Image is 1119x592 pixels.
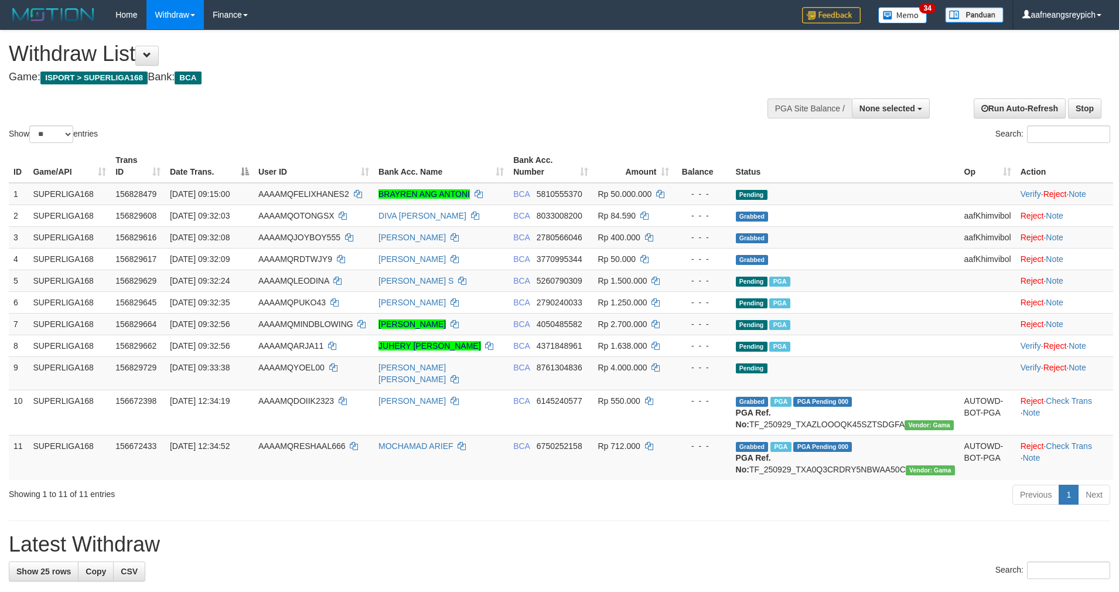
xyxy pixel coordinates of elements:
[736,320,767,330] span: Pending
[170,319,230,329] span: [DATE] 09:32:56
[1021,254,1044,264] a: Reject
[678,395,726,407] div: - - -
[28,183,111,205] td: SUPERLIGA168
[170,254,230,264] span: [DATE] 09:32:09
[513,276,530,285] span: BCA
[1046,441,1092,451] a: Check Trans
[9,6,98,23] img: MOTION_logo.png
[165,149,254,183] th: Date Trans.: activate to sort column descending
[678,275,726,287] div: - - -
[598,276,647,285] span: Rp 1.500.000
[1016,356,1113,390] td: · ·
[9,562,79,581] a: Show 25 rows
[9,484,458,500] div: Showing 1 to 11 of 11 entries
[770,397,791,407] span: Marked by aafsoycanthlai
[1021,276,1044,285] a: Reject
[115,341,156,351] span: 156829662
[1021,341,1041,351] a: Verify
[513,396,530,406] span: BCA
[9,335,28,356] td: 8
[1059,485,1079,505] a: 1
[1016,435,1113,480] td: · ·
[960,248,1016,270] td: aafKhimvibol
[598,341,647,351] span: Rp 1.638.000
[537,254,582,264] span: Copy 3770995344 to clipboard
[793,397,852,407] span: PGA Pending
[1023,408,1040,417] a: Note
[598,396,640,406] span: Rp 550.000
[175,72,201,84] span: BCA
[1023,453,1040,462] a: Note
[960,435,1016,480] td: AUTOWD-BOT-PGA
[1046,211,1063,220] a: Note
[115,211,156,220] span: 156829608
[537,211,582,220] span: Copy 8033008200 to clipboard
[678,318,726,330] div: - - -
[258,254,332,264] span: AAAAMQRDTWJY9
[1046,276,1063,285] a: Note
[16,567,71,576] span: Show 25 rows
[258,441,346,451] span: AAAAMQRESHAAL666
[960,205,1016,226] td: aafKhimvibol
[1021,396,1044,406] a: Reject
[1021,319,1044,329] a: Reject
[736,212,769,222] span: Grabbed
[170,298,230,307] span: [DATE] 09:32:35
[598,254,636,264] span: Rp 50.000
[40,72,148,84] span: ISPORT > SUPERLIGA168
[736,298,767,308] span: Pending
[170,441,230,451] span: [DATE] 12:34:52
[170,233,230,242] span: [DATE] 09:32:08
[905,420,954,430] span: Vendor URL: https://trx31.1velocity.biz
[115,233,156,242] span: 156829616
[115,363,156,372] span: 156829729
[974,98,1066,118] a: Run Auto-Refresh
[513,254,530,264] span: BCA
[802,7,861,23] img: Feedback.jpg
[537,341,582,351] span: Copy 4371848961 to clipboard
[115,276,156,285] span: 156829629
[258,319,353,329] span: AAAAMQMINDBLOWING
[121,567,138,576] span: CSV
[736,442,769,452] span: Grabbed
[170,189,230,199] span: [DATE] 09:15:00
[960,226,1016,248] td: aafKhimvibol
[1046,254,1063,264] a: Note
[1012,485,1059,505] a: Previous
[258,341,323,351] span: AAAAMQARJA11
[1021,233,1044,242] a: Reject
[1016,149,1113,183] th: Action
[28,205,111,226] td: SUPERLIGA168
[1069,363,1086,372] a: Note
[78,562,114,581] a: Copy
[254,149,374,183] th: User ID: activate to sort column ascending
[960,390,1016,435] td: AUTOWD-BOT-PGA
[1016,183,1113,205] td: · ·
[9,313,28,335] td: 7
[378,211,466,220] a: DIVA [PERSON_NAME]
[113,562,145,581] a: CSV
[9,42,734,66] h1: Withdraw List
[170,341,230,351] span: [DATE] 09:32:56
[678,253,726,265] div: - - -
[1027,125,1110,143] input: Search:
[1021,363,1041,372] a: Verify
[919,3,935,13] span: 34
[736,453,771,474] b: PGA Ref. No:
[1021,298,1044,307] a: Reject
[1021,189,1041,199] a: Verify
[9,390,28,435] td: 10
[859,104,915,113] span: None selected
[1027,562,1110,579] input: Search:
[731,435,960,480] td: TF_250929_TXA0Q3CRDRY5NBWAA50C
[115,319,156,329] span: 156829664
[770,442,791,452] span: Marked by aafsoycanthlai
[1046,298,1063,307] a: Note
[9,248,28,270] td: 4
[9,72,734,83] h4: Game: Bank:
[513,441,530,451] span: BCA
[1043,189,1067,199] a: Reject
[1046,319,1063,329] a: Note
[378,396,446,406] a: [PERSON_NAME]
[767,98,852,118] div: PGA Site Balance /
